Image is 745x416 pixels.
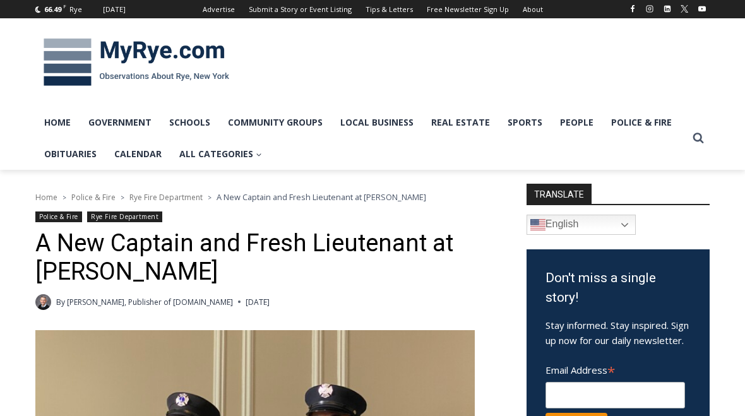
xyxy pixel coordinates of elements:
[160,107,219,138] a: Schools
[71,192,116,203] a: Police & Fire
[527,215,636,235] a: English
[35,229,493,287] h1: A New Captain and Fresh Lieutenant at [PERSON_NAME]
[67,297,233,307] a: [PERSON_NAME], Publisher of [DOMAIN_NAME]
[35,107,687,170] nav: Primary Navigation
[105,138,170,170] a: Calendar
[80,107,160,138] a: Government
[217,191,426,203] span: A New Captain and Fresh Lieutenant at [PERSON_NAME]
[69,4,82,15] div: Rye
[35,294,51,310] a: Author image
[545,268,691,308] h3: Don't miss a single story!
[121,193,124,202] span: >
[499,107,551,138] a: Sports
[625,1,640,16] a: Facebook
[87,211,162,222] a: Rye Fire Department
[422,107,499,138] a: Real Estate
[602,107,681,138] a: Police & Fire
[530,217,545,232] img: en
[694,1,710,16] a: YouTube
[35,30,237,95] img: MyRye.com
[35,191,493,203] nav: Breadcrumbs
[129,192,203,203] a: Rye Fire Department
[44,4,61,14] span: 66.49
[103,4,126,15] div: [DATE]
[179,147,262,161] span: All Categories
[545,357,685,380] label: Email Address
[35,107,80,138] a: Home
[551,107,602,138] a: People
[63,3,66,9] span: F
[56,296,65,308] span: By
[35,138,105,170] a: Obituaries
[246,296,270,308] time: [DATE]
[642,1,657,16] a: Instagram
[219,107,331,138] a: Community Groups
[331,107,422,138] a: Local Business
[687,127,710,150] button: View Search Form
[35,211,82,222] a: Police & Fire
[170,138,271,170] a: All Categories
[35,192,57,203] a: Home
[660,1,675,16] a: Linkedin
[63,193,66,202] span: >
[677,1,692,16] a: X
[527,184,592,204] strong: TRANSLATE
[545,318,691,348] p: Stay informed. Stay inspired. Sign up now for our daily newsletter.
[208,193,212,202] span: >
